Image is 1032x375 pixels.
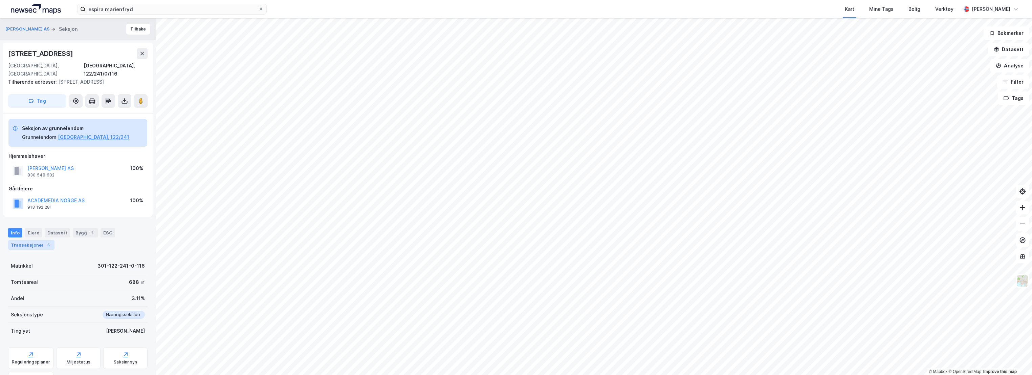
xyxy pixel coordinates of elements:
[998,91,1029,105] button: Tags
[88,229,95,236] div: 1
[130,196,143,205] div: 100%
[73,228,98,237] div: Bygg
[11,262,33,270] div: Matrikkel
[22,124,129,132] div: Seksjon av grunneiendom
[998,342,1032,375] iframe: Chat Widget
[101,228,115,237] div: ESG
[114,359,137,365] div: Saksinnsyn
[8,62,84,78] div: [GEOGRAPHIC_DATA], [GEOGRAPHIC_DATA]
[129,278,145,286] div: 688 ㎡
[929,369,947,374] a: Mapbox
[45,242,52,248] div: 5
[25,228,42,237] div: Eiere
[935,5,953,13] div: Verktøy
[990,59,1029,72] button: Analyse
[12,359,50,365] div: Reguleringsplaner
[998,342,1032,375] div: Kontrollprogram for chat
[997,75,1029,89] button: Filter
[8,94,66,108] button: Tag
[845,5,854,13] div: Kart
[8,78,142,86] div: [STREET_ADDRESS]
[1016,274,1029,287] img: Z
[11,278,38,286] div: Tomteareal
[27,172,54,178] div: 830 548 602
[126,24,150,35] button: Tilbake
[948,369,981,374] a: OpenStreetMap
[27,205,52,210] div: 913 192 281
[8,228,22,237] div: Info
[106,327,145,335] div: [PERSON_NAME]
[869,5,894,13] div: Mine Tags
[45,228,70,237] div: Datasett
[8,152,147,160] div: Hjemmelshaver
[130,164,143,172] div: 100%
[988,43,1029,56] button: Datasett
[84,62,148,78] div: [GEOGRAPHIC_DATA], 122/241/0/116
[58,133,129,141] button: [GEOGRAPHIC_DATA], 122/241
[8,48,74,59] div: [STREET_ADDRESS]
[11,4,61,14] img: logo.a4113a55bc3d86da70a041830d287a7e.svg
[8,185,147,193] div: Gårdeiere
[59,25,78,33] div: Seksjon
[984,26,1029,40] button: Bokmerker
[86,4,258,14] input: Søk på adresse, matrikkel, gårdeiere, leietakere eller personer
[132,294,145,303] div: 3.11%
[8,240,54,250] div: Transaksjoner
[8,79,58,85] span: Tilhørende adresser:
[22,133,57,141] div: Grunneiendom
[67,359,90,365] div: Miljøstatus
[11,294,24,303] div: Andel
[908,5,920,13] div: Bolig
[11,327,30,335] div: Tinglyst
[972,5,1010,13] div: [PERSON_NAME]
[5,26,51,33] button: [PERSON_NAME] AS
[983,369,1017,374] a: Improve this map
[11,311,43,319] div: Seksjonstype
[97,262,145,270] div: 301-122-241-0-116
